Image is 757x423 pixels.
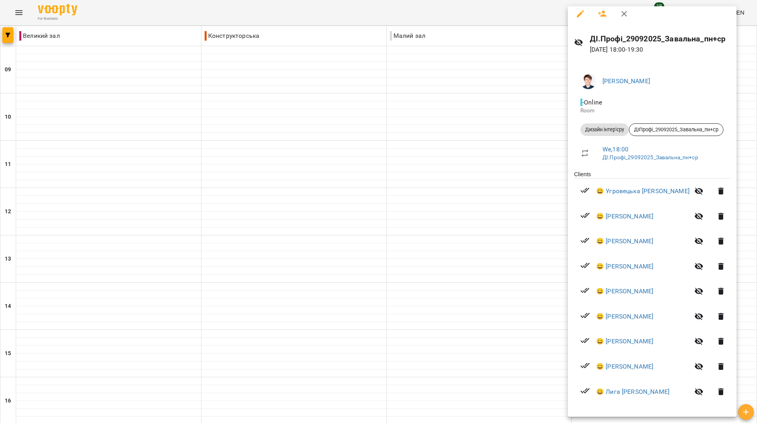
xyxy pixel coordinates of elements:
[580,361,590,370] svg: Paid
[596,186,690,196] a: 😀 Угровецька [PERSON_NAME]
[580,311,590,320] svg: Paid
[574,170,730,407] ul: Clients
[596,337,653,346] a: 😀 [PERSON_NAME]
[580,286,590,295] svg: Paid
[580,236,590,245] svg: Paid
[596,362,653,371] a: 😀 [PERSON_NAME]
[629,123,723,136] div: ДІПрофі_29092025_Завальна_пн+ср
[596,237,653,246] a: 😀 [PERSON_NAME]
[580,73,596,89] img: da3b0dc8d55fb09e20eca385cbfc2bca.jpg
[580,107,724,115] p: Room
[596,212,653,221] a: 😀 [PERSON_NAME]
[580,126,629,133] span: Дизайн інтер'єру
[590,45,731,54] p: [DATE] 18:00 - 19:30
[580,99,604,106] span: - Online
[629,126,723,133] span: ДІПрофі_29092025_Завальна_пн+ср
[580,336,590,345] svg: Paid
[590,33,731,45] h6: ДІ.Профі_29092025_Завальна_пн+ср
[602,154,698,160] a: ДІ.Профі_29092025_Завальна_пн+ср
[580,386,590,395] svg: Paid
[580,211,590,220] svg: Paid
[596,287,653,296] a: 😀 [PERSON_NAME]
[596,312,653,321] a: 😀 [PERSON_NAME]
[602,145,628,153] a: We , 18:00
[580,261,590,270] svg: Paid
[596,262,653,271] a: 😀 [PERSON_NAME]
[602,77,650,85] a: [PERSON_NAME]
[580,186,590,195] svg: Paid
[596,387,669,397] a: 😀 Лига [PERSON_NAME]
